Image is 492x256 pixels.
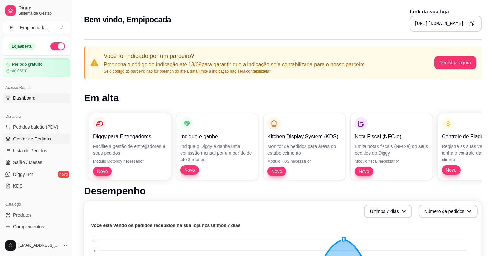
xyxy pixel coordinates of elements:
[351,113,433,180] button: Nota Fiscal (NFC-e)Emita notas fiscais (NFC-e) do seus pedidos do DiggyMódulo fiscal necessário*Novo
[355,159,429,164] p: Módulo fiscal necessário*
[3,111,70,122] div: Dia a dia
[3,122,70,132] button: Pedidos balcão (PDV)
[180,143,254,163] p: Indique o Diggy e ganhe uma comissão mensal por um perído de até 3 meses
[13,224,44,230] span: Complementos
[94,238,96,242] tspan: 8
[3,169,70,180] a: Diggy Botnovo
[3,210,70,220] a: Produtos
[3,58,70,77] a: Período gratuitoaté 06/10
[93,159,167,164] p: Módulo Motoboy necessário*
[13,159,42,166] span: Salão / Mesas
[13,171,33,178] span: Diggy Bot
[91,223,241,228] text: Você está vendo os pedidos recebidos na sua loja nos útimos 7 dias
[410,8,482,16] p: Link da sua loja
[355,143,429,156] p: Emita notas fiscais (NFC-e) do seus pedidos do Diggy
[93,133,167,140] p: Diggy para Entregadores
[3,157,70,168] a: Salão / Mesas
[3,82,70,93] div: Acesso Rápido
[434,56,477,69] button: Registrar agora
[356,168,372,175] span: Novo
[466,18,477,29] button: Copy to clipboard
[12,62,43,67] article: Período gratuito
[267,133,342,140] p: Kitchen Display System (KDS)
[3,134,70,144] a: Gestor de Pedidos
[419,205,478,218] button: Número de pedidos
[104,61,365,69] p: Preencha o código de indicação até 13/09 para garantir que a indicação seja contabilizada para o ...
[3,145,70,156] a: Lista de Pedidos
[104,69,365,74] p: Se o código do parceiro não for preenchido até a data limite a indicação não será contabilizada*
[94,168,110,175] span: Novo
[93,143,167,156] p: Facilite a gestão de entregadores e seus pedidos.
[443,167,459,173] span: Novo
[13,95,36,101] span: Dashboard
[13,183,23,189] span: KDS
[3,238,70,253] button: [EMAIL_ADDRESS][DOMAIN_NAME]
[3,181,70,191] a: KDS
[18,11,68,16] span: Sistema de Gestão
[84,14,171,25] h2: Bem vindo, Empipocada
[18,5,68,11] span: Diggy
[364,205,412,218] button: Últimos 7 dias
[3,93,70,103] a: Dashboard
[269,168,285,175] span: Novo
[264,113,345,180] button: Kitchen Display System (KDS)Monitor de pedidos para áreas do estabelecimentoMódulo KDS necessário...
[3,21,70,34] button: Select a team
[50,42,65,50] button: Alterar Status
[180,133,254,140] p: Indique e ganhe
[13,212,31,218] span: Produtos
[13,147,47,154] span: Lista de Pedidos
[13,124,58,130] span: Pedidos balcão (PDV)
[182,167,198,173] span: Novo
[11,68,27,74] article: até 06/10
[3,199,70,210] div: Catálogo
[89,113,171,180] button: Diggy para EntregadoresFacilite a gestão de entregadores e seus pedidos.Módulo Motoboy necessário...
[84,92,482,104] h1: Em alta
[84,185,482,197] h1: Desempenho
[8,43,35,50] div: Loja aberta
[8,24,15,31] span: E
[3,3,70,18] a: DiggySistema de Gestão
[13,136,51,142] span: Gestor de Pedidos
[20,24,49,31] div: Empipocada ...
[18,243,60,248] span: [EMAIL_ADDRESS][DOMAIN_NAME]
[3,222,70,232] a: Complementos
[267,159,342,164] p: Módulo KDS necessário*
[267,143,342,156] p: Monitor de pedidos para áreas do estabelecimento
[414,20,464,27] pre: [URL][DOMAIN_NAME]
[355,133,429,140] p: Nota Fiscal (NFC-e)
[104,52,365,61] p: Você foi indicado por um parceiro?
[176,113,258,180] button: Indique e ganheIndique o Diggy e ganhe uma comissão mensal por um perído de até 3 mesesNovo
[94,248,96,252] tspan: 7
